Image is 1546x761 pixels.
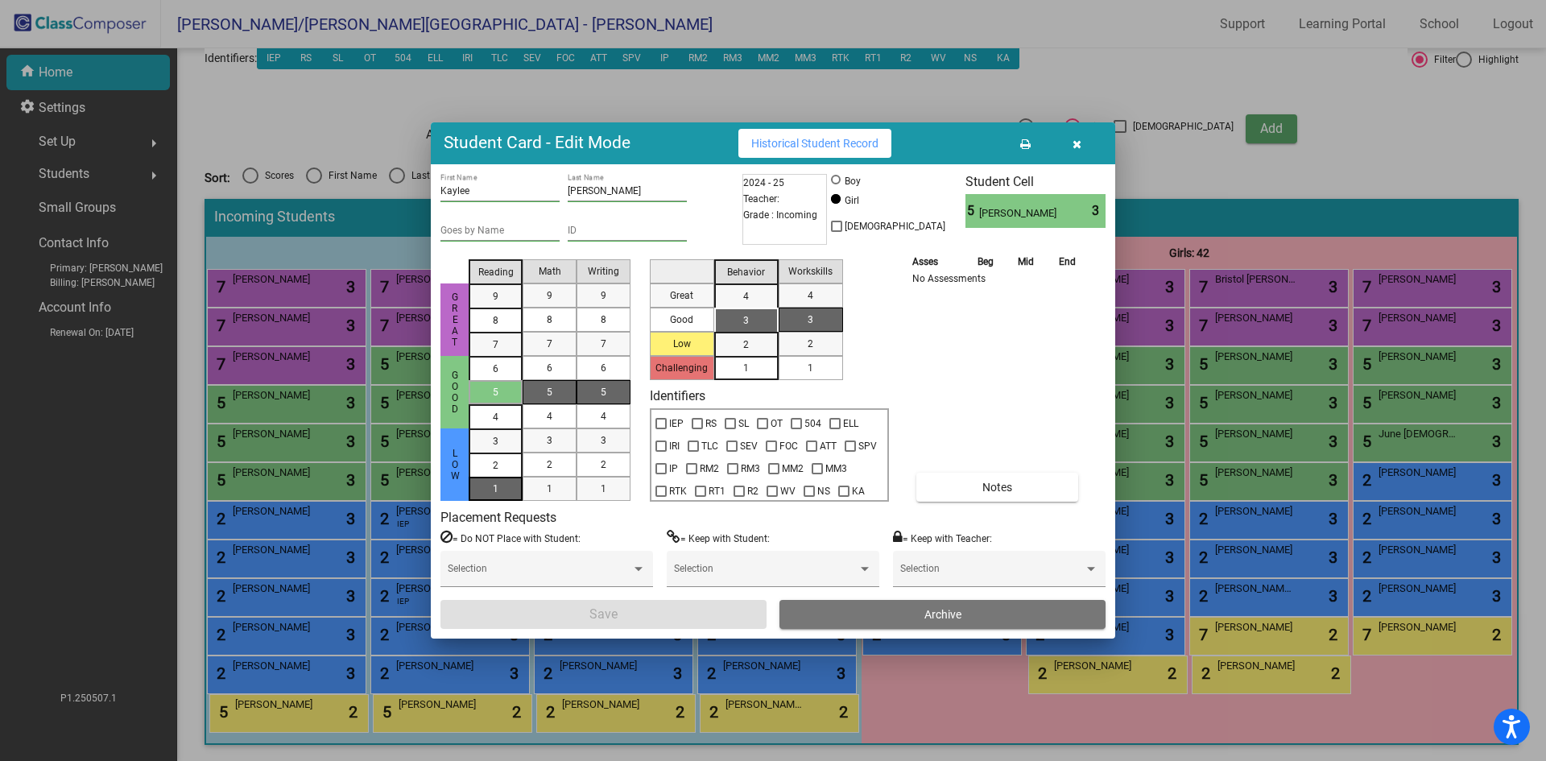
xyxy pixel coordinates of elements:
[771,414,783,433] span: OT
[493,434,498,449] span: 3
[743,289,749,304] span: 4
[825,459,847,478] span: MM3
[779,600,1106,629] button: Archive
[982,481,1012,494] span: Notes
[743,313,749,328] span: 3
[780,482,796,501] span: WV
[448,448,462,482] span: Low
[705,414,717,433] span: RS
[741,459,760,478] span: RM3
[1046,253,1088,271] th: End
[782,459,804,478] span: MM2
[669,482,687,501] span: RTK
[493,337,498,352] span: 7
[779,436,798,456] span: FOC
[601,337,606,351] span: 7
[601,433,606,448] span: 3
[808,361,813,375] span: 1
[547,457,552,472] span: 2
[601,288,606,303] span: 9
[667,530,770,546] label: = Keep with Student:
[589,606,618,622] span: Save
[440,225,560,237] input: goes by name
[547,482,552,496] span: 1
[588,264,619,279] span: Writing
[547,433,552,448] span: 3
[601,457,606,472] span: 2
[908,271,1088,287] td: No Assessments
[740,436,758,456] span: SEV
[493,385,498,399] span: 5
[669,414,684,433] span: IEP
[738,414,749,433] span: SL
[700,459,719,478] span: RM2
[738,129,891,158] button: Historical Student Record
[965,253,1006,271] th: Beg
[808,337,813,351] span: 2
[493,362,498,376] span: 6
[539,264,561,279] span: Math
[669,459,678,478] span: IP
[440,510,556,525] label: Placement Requests
[1092,201,1106,221] span: 3
[1006,253,1046,271] th: Mid
[547,288,552,303] span: 9
[669,436,680,456] span: IRI
[808,312,813,327] span: 3
[858,436,877,456] span: SPV
[908,253,965,271] th: Asses
[493,482,498,496] span: 1
[743,337,749,352] span: 2
[701,436,718,456] span: TLC
[965,174,1106,189] h3: Student Cell
[817,482,830,501] span: NS
[444,133,630,153] h3: Student Card - Edit Mode
[845,217,945,236] span: [DEMOGRAPHIC_DATA]
[709,482,725,501] span: RT1
[808,288,813,303] span: 4
[852,482,865,501] span: KA
[804,414,821,433] span: 504
[965,201,979,221] span: 5
[493,313,498,328] span: 8
[727,265,765,279] span: Behavior
[547,312,552,327] span: 8
[601,312,606,327] span: 8
[440,600,767,629] button: Save
[448,370,462,415] span: Good
[820,436,837,456] span: ATT
[601,409,606,424] span: 4
[924,608,961,621] span: Archive
[547,361,552,375] span: 6
[478,265,514,279] span: Reading
[493,289,498,304] span: 9
[844,193,859,208] div: Girl
[440,530,581,546] label: = Do NOT Place with Student:
[788,264,833,279] span: Workskills
[743,361,749,375] span: 1
[893,530,992,546] label: = Keep with Teacher:
[743,207,817,223] span: Grade : Incoming
[916,473,1078,502] button: Notes
[493,458,498,473] span: 2
[747,482,759,501] span: R2
[547,385,552,399] span: 5
[743,191,779,207] span: Teacher:
[601,385,606,399] span: 5
[601,482,606,496] span: 1
[493,410,498,424] span: 4
[547,337,552,351] span: 7
[843,414,858,433] span: ELL
[650,388,705,403] label: Identifiers
[844,174,861,188] div: Boy
[601,361,606,375] span: 6
[979,205,1069,221] span: [PERSON_NAME]
[547,409,552,424] span: 4
[448,292,462,348] span: Great
[743,175,784,191] span: 2024 - 25
[751,137,878,150] span: Historical Student Record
